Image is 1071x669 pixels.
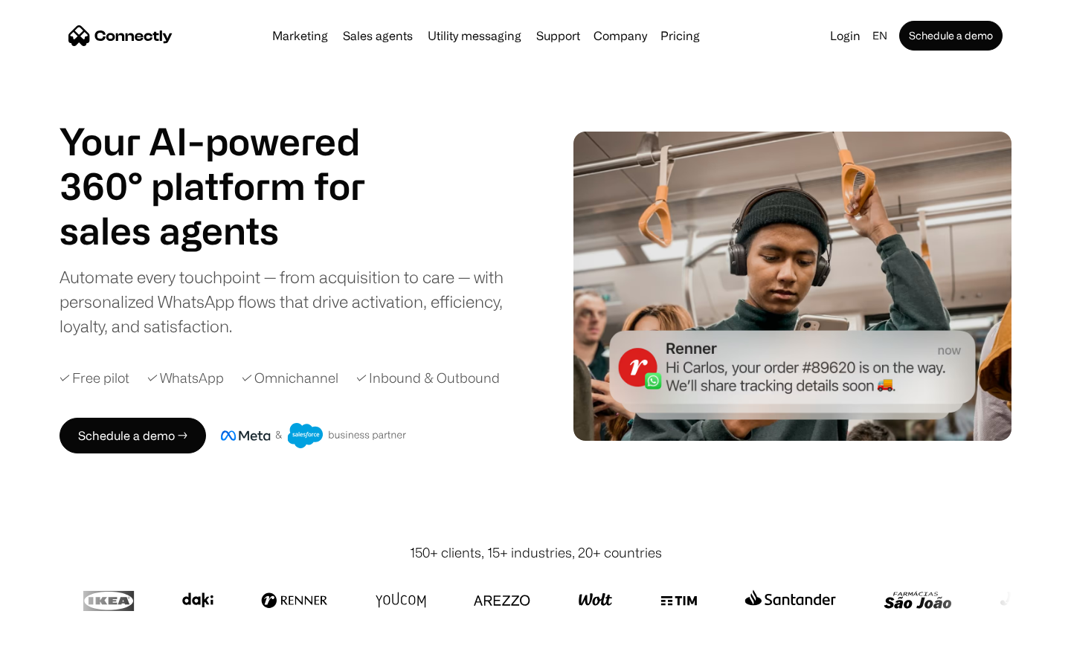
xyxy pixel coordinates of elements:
[15,641,89,664] aside: Language selected: English
[410,543,662,563] div: 150+ clients, 15+ industries, 20+ countries
[59,418,206,453] a: Schedule a demo →
[59,208,402,253] h1: sales agents
[221,423,407,448] img: Meta and Salesforce business partner badge.
[422,30,527,42] a: Utility messaging
[337,30,419,42] a: Sales agents
[242,368,338,388] div: ✓ Omnichannel
[530,30,586,42] a: Support
[147,368,224,388] div: ✓ WhatsApp
[59,265,528,338] div: Automate every touchpoint — from acquisition to care — with personalized WhatsApp flows that driv...
[654,30,706,42] a: Pricing
[356,368,500,388] div: ✓ Inbound & Outbound
[59,368,129,388] div: ✓ Free pilot
[899,21,1003,51] a: Schedule a demo
[30,643,89,664] ul: Language list
[59,119,402,208] h1: Your AI-powered 360° platform for
[872,25,887,46] div: en
[824,25,866,46] a: Login
[266,30,334,42] a: Marketing
[594,25,647,46] div: Company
